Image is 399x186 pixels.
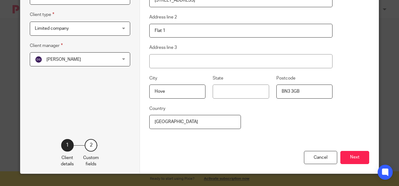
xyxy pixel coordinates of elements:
[276,75,295,81] label: Postcode
[149,44,177,51] label: Address line 3
[85,139,97,152] div: 2
[213,75,223,81] label: State
[61,139,74,152] div: 1
[340,151,369,164] button: Next
[149,14,177,20] label: Address line 2
[149,75,157,81] label: City
[83,155,99,168] p: Custom fields
[61,155,74,168] p: Client details
[304,151,337,164] div: Cancel
[149,106,165,112] label: Country
[30,11,54,18] label: Client type
[30,42,63,49] label: Client manager
[46,57,81,62] span: [PERSON_NAME]
[35,56,42,63] img: svg%3E
[35,26,69,31] span: Limited company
